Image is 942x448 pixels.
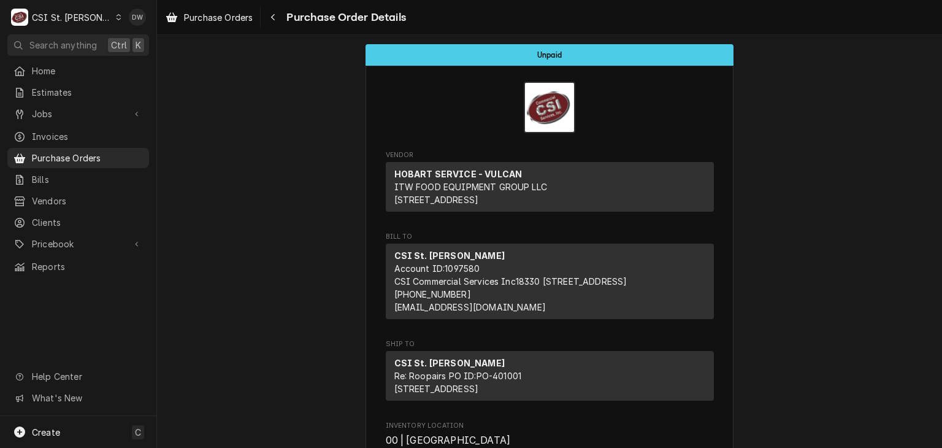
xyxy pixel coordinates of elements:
a: Go to Jobs [7,104,149,124]
a: Go to What's New [7,388,149,408]
div: Dyane Weber's Avatar [129,9,146,26]
span: ITW FOOD EQUIPMENT GROUP LLC [STREET_ADDRESS] [394,182,547,205]
a: Invoices [7,126,149,147]
span: Estimates [32,86,143,99]
a: Purchase Orders [161,7,258,28]
span: Vendors [32,195,143,207]
strong: CSI St. [PERSON_NAME] [394,358,505,368]
div: Bill To [386,244,714,324]
span: Bills [32,173,143,186]
span: CSI Commercial Services Inc18330 [STREET_ADDRESS] [394,276,627,287]
span: Re: Roopairs PO ID: PO-401001 [394,371,522,381]
span: K [136,39,141,52]
div: Vendor [386,162,714,217]
a: Purchase Orders [7,148,149,168]
a: [PHONE_NUMBER] [394,289,471,299]
span: Purchase Order Details [283,9,406,26]
a: Go to Pricebook [7,234,149,254]
img: Logo [524,82,575,133]
span: Reports [32,260,143,273]
span: Inventory Location [386,421,714,431]
a: [EMAIL_ADDRESS][DOMAIN_NAME] [394,302,546,312]
a: Home [7,61,149,81]
strong: CSI St. [PERSON_NAME] [394,250,505,261]
span: 00 | [GEOGRAPHIC_DATA] [386,434,511,446]
span: Search anything [29,39,97,52]
span: Inventory Location [386,433,714,448]
div: Purchase Order Vendor [386,150,714,217]
div: Vendor [386,162,714,212]
div: Purchase Order Ship To [386,339,714,406]
div: Bill To [386,244,714,319]
span: Home [32,64,143,77]
span: What's New [32,392,142,404]
a: Reports [7,257,149,277]
div: CSI St. [PERSON_NAME] [32,11,112,24]
span: [STREET_ADDRESS] [394,384,479,394]
div: DW [129,9,146,26]
button: Search anythingCtrlK [7,34,149,56]
div: Status [366,44,733,66]
span: Ctrl [111,39,127,52]
button: Navigate back [263,7,283,27]
a: Bills [7,169,149,190]
span: Pricebook [32,238,124,250]
span: Ship To [386,339,714,349]
a: Estimates [7,82,149,102]
span: C [135,426,141,439]
span: Unpaid [537,51,562,59]
span: Help Center [32,370,142,383]
a: Vendors [7,191,149,211]
span: Purchase Orders [184,11,253,24]
span: Bill To [386,232,714,242]
span: Vendor [386,150,714,160]
span: Create [32,427,60,438]
div: CSI St. Louis's Avatar [11,9,28,26]
div: C [11,9,28,26]
span: Invoices [32,130,143,143]
strong: HOBART SERVICE - VULCAN [394,169,523,179]
div: Inventory Location [386,421,714,447]
span: Jobs [32,107,124,120]
div: Ship To [386,351,714,401]
span: Purchase Orders [32,152,143,164]
span: Clients [32,216,143,229]
span: Account ID: 1097580 [394,263,480,274]
a: Clients [7,212,149,233]
div: Purchase Order Bill To [386,232,714,325]
div: Ship To [386,351,714,406]
a: Go to Help Center [7,366,149,387]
